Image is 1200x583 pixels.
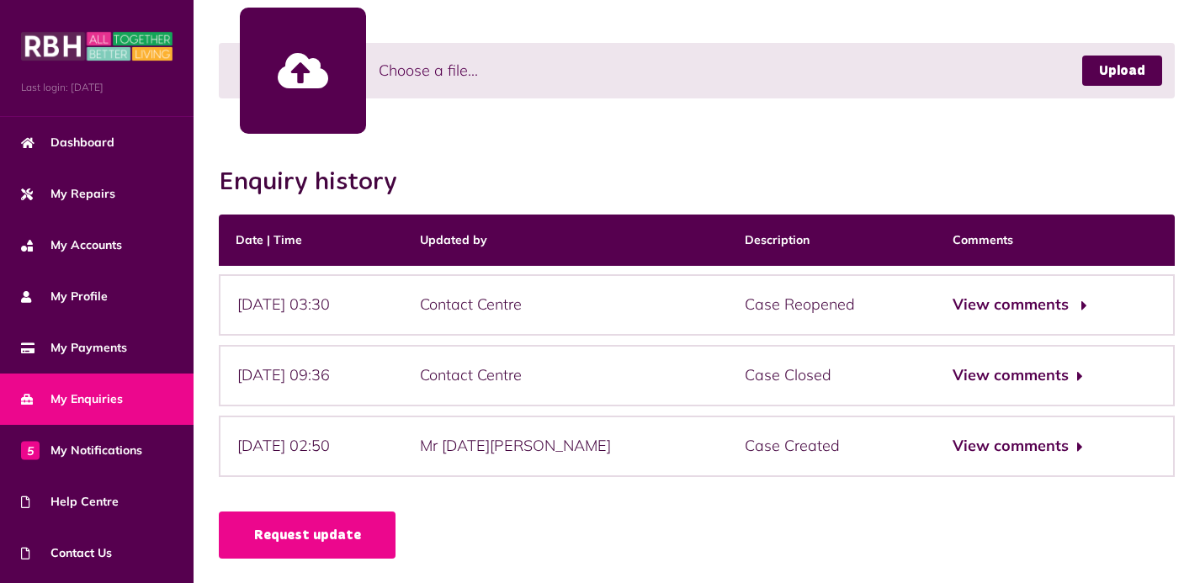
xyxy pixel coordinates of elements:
img: MyRBH [21,29,173,63]
div: [DATE] 09:36 [219,345,403,406]
div: Case Closed [728,345,936,406]
span: My Notifications [21,442,142,459]
div: Mr [DATE][PERSON_NAME] [403,416,727,477]
span: My Profile [21,288,108,305]
a: Upload [1082,56,1162,86]
span: My Payments [21,339,127,357]
th: Updated by [403,215,727,266]
span: 5 [21,441,40,459]
div: Contact Centre [403,274,727,336]
span: My Repairs [21,185,115,203]
div: [DATE] 02:50 [219,416,403,477]
div: Case Reopened [728,274,936,336]
a: Request update [219,511,396,559]
button: View comments [953,434,1083,458]
span: Dashboard [21,134,114,151]
h2: Enquiry history [219,167,414,198]
span: My Enquiries [21,390,123,408]
button: View comments [953,363,1083,388]
button: View comments [953,293,1083,317]
span: Contact Us [21,544,112,562]
div: Case Created [728,416,936,477]
th: Date | Time [219,215,403,266]
span: My Accounts [21,236,122,254]
th: Comments [936,215,1175,266]
span: Help Centre [21,493,119,511]
th: Description [728,215,936,266]
span: Choose a file... [379,59,478,82]
div: [DATE] 03:30 [219,274,403,336]
span: Last login: [DATE] [21,80,173,95]
div: Contact Centre [403,345,727,406]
